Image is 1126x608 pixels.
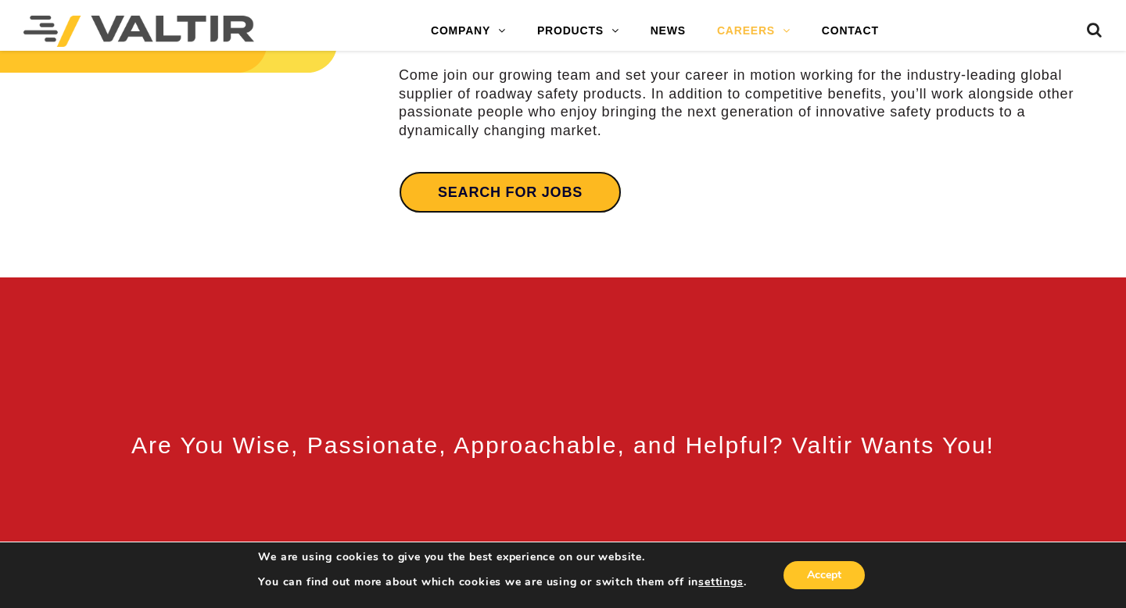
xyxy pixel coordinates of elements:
a: CAREERS [701,16,806,47]
p: We are using cookies to give you the best experience on our website. [258,550,746,564]
button: settings [698,575,743,589]
p: You can find out more about which cookies we are using or switch them off in . [258,575,746,589]
img: Valtir [23,16,254,47]
a: CONTACT [806,16,895,47]
a: COMPANY [415,16,522,47]
button: Accept [784,561,865,589]
a: Search for jobs [399,171,622,213]
a: NEWS [635,16,701,47]
a: PRODUCTS [522,16,635,47]
span: Are You Wise, Passionate, Approachable, and Helpful? Valtir Wants You! [131,432,995,458]
p: Come join our growing team and set your career in motion working for the industry-leading global ... [399,66,1084,140]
